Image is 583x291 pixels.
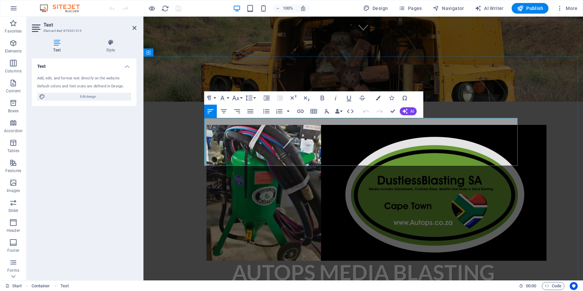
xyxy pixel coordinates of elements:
p: Columns [5,68,22,74]
p: Boxes [8,108,19,114]
i: Reload page [161,5,169,12]
button: Publish [512,3,548,14]
button: Special Characters [398,91,411,105]
img: Editor Logo [38,4,88,12]
button: Icons [385,91,398,105]
span: Code [545,282,561,290]
p: Slider [8,208,19,213]
p: Features [5,168,21,173]
h4: Text [32,58,136,70]
span: : [531,283,532,288]
span: Pages [398,5,422,12]
span: More [556,5,577,12]
button: Align Center [217,105,230,118]
button: AI [400,107,417,115]
button: Code [542,282,564,290]
button: Colors [372,91,384,105]
button: Data Bindings [334,105,343,118]
p: Elements [5,48,22,54]
button: Insert Table [307,105,320,118]
span: Design [363,5,388,12]
button: 100% [273,4,296,12]
button: Redo (⌘⇧Z) [373,105,386,118]
button: Undo (⌘Z) [360,105,373,118]
span: 00 00 [526,282,536,290]
button: Ordered List [286,105,291,118]
h4: Text [32,39,85,53]
p: Favorites [5,29,22,34]
button: Click here to leave preview mode and continue editing [148,4,156,12]
button: Unordered List [260,105,273,118]
span: Navigator [433,5,464,12]
button: Align Left [204,105,217,118]
h3: Element #ed-879261015 [43,28,123,34]
span: AI Writer [475,5,504,12]
button: Bold (⌘B) [316,91,329,105]
button: Edit design [37,93,131,101]
button: Subscript [300,91,313,105]
h2: Text [43,22,136,28]
button: Font Family [217,91,230,105]
button: Paragraph Format [204,91,217,105]
button: Navigator [430,3,467,14]
a: Click to cancel selection. Double-click to open Pages [5,282,22,290]
span: Click to select. Double-click to edit [60,282,69,290]
button: Underline (⌘U) [343,91,355,105]
button: AI Writer [472,3,506,14]
button: More [554,3,580,14]
h6: 100% [283,4,293,12]
button: Design [361,3,391,14]
div: Default colors and font sizes are defined in Design. [37,84,131,89]
button: Line Height [244,91,257,105]
span: AI [410,109,414,113]
p: Images [7,188,20,193]
button: Confirm (⌘+⏎) [386,105,399,118]
button: Align Justify [244,105,257,118]
span: Edit design [47,93,129,101]
button: Align Right [231,105,243,118]
p: Footer [7,248,19,253]
span: Click to select. Double-click to edit [32,282,50,290]
button: Pages [396,3,424,14]
p: Content [6,88,21,94]
p: Forms [7,268,19,273]
button: Strikethrough [356,91,369,105]
p: Header [7,228,20,233]
div: Add, edit, and format text directly on the website. [37,76,131,81]
p: Tables [7,148,19,153]
div: Design (Ctrl+Alt+Y) [361,3,391,14]
button: Increase Indent [260,91,273,105]
h6: Session time [519,282,537,290]
span: Publish [517,5,543,12]
button: Ordered List [273,105,286,118]
button: Decrease Indent [274,91,286,105]
h4: Style [85,39,136,53]
button: reload [161,4,169,12]
i: On resize automatically adjust zoom level to fit chosen device. [300,5,306,11]
button: Superscript [287,91,299,105]
p: Accordion [4,128,23,134]
button: Font Size [231,91,243,105]
button: HTML [344,105,357,118]
button: Usercentrics [570,282,578,290]
button: Insert Link [294,105,307,118]
button: Clear Formatting [321,105,333,118]
nav: breadcrumb [32,282,69,290]
button: Italic (⌘I) [329,91,342,105]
